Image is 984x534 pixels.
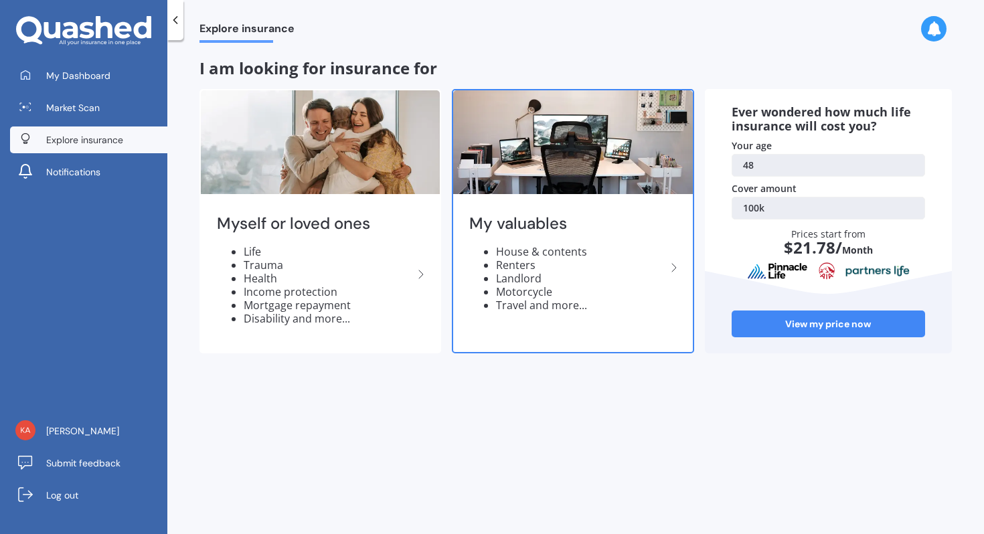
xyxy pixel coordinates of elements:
[732,310,925,337] a: View my price now
[10,62,167,89] a: My Dashboard
[732,197,925,219] a: 100k
[469,213,665,234] h2: My valuables
[10,126,167,153] a: Explore insurance
[496,298,665,312] li: Travel and more...
[819,262,835,280] img: aia
[51,79,120,88] div: Domain Overview
[36,78,47,88] img: tab_domain_overview_orange.svg
[46,488,78,502] span: Log out
[244,245,413,258] li: Life
[742,228,915,269] div: Prices start from
[199,57,437,79] span: I am looking for insurance for
[201,90,440,194] img: Myself or loved ones
[10,94,167,121] a: Market Scan
[244,272,413,285] li: Health
[10,418,167,444] a: [PERSON_NAME]
[244,285,413,298] li: Income protection
[148,79,226,88] div: Keywords by Traffic
[732,139,925,153] div: Your age
[496,258,665,272] li: Renters
[21,35,32,46] img: website_grey.svg
[133,78,144,88] img: tab_keywords_by_traffic_grey.svg
[217,213,413,234] h2: Myself or loved ones
[453,90,692,194] img: My valuables
[46,101,100,114] span: Market Scan
[496,285,665,298] li: Motorcycle
[496,272,665,285] li: Landlord
[732,182,925,195] div: Cover amount
[732,105,925,134] div: Ever wondered how much life insurance will cost you?
[784,236,842,258] span: $ 21.78 /
[845,265,910,277] img: partnersLife
[15,420,35,440] img: b0dc50edd0216e155a04f9be511d2d94
[46,69,110,82] span: My Dashboard
[37,21,66,32] div: v 4.0.25
[10,450,167,476] a: Submit feedback
[842,244,873,256] span: Month
[244,258,413,272] li: Trauma
[46,456,120,470] span: Submit feedback
[46,424,119,438] span: [PERSON_NAME]
[46,165,100,179] span: Notifications
[244,298,413,312] li: Mortgage repayment
[21,21,32,32] img: logo_orange.svg
[244,312,413,325] li: Disability and more...
[35,35,147,46] div: Domain: [DOMAIN_NAME]
[10,482,167,509] a: Log out
[10,159,167,185] a: Notifications
[732,154,925,177] a: 48
[46,133,123,147] span: Explore insurance
[747,262,809,280] img: pinnacle
[496,245,665,258] li: House & contents
[199,22,295,40] span: Explore insurance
